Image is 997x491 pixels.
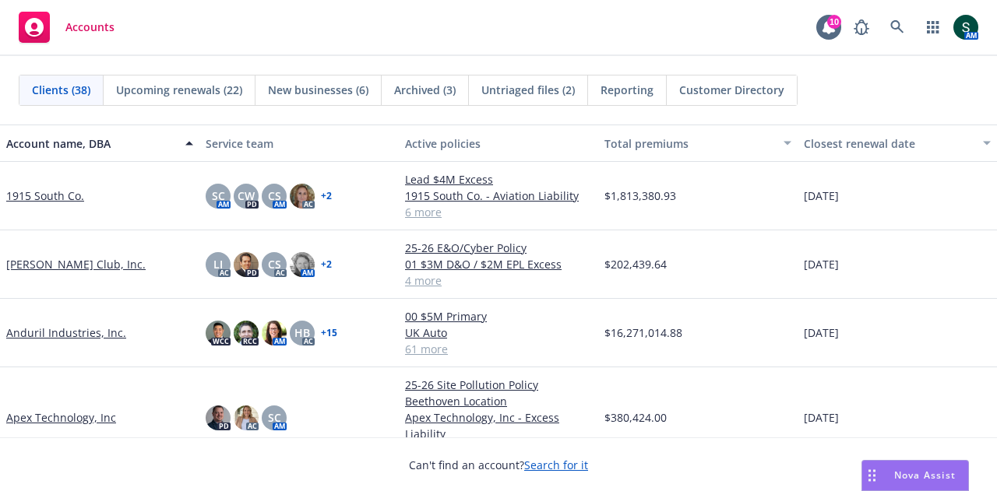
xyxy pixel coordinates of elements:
span: $380,424.00 [604,409,667,426]
span: Untriaged files (2) [481,82,575,98]
span: New businesses (6) [268,82,368,98]
a: 25-26 E&O/Cyber Policy [405,240,592,256]
a: 01 $3M D&O / $2M EPL Excess [405,256,592,272]
div: Account name, DBA [6,135,176,152]
div: Active policies [405,135,592,152]
a: 25-26 Site Pollution Policy Beethoven Location [405,377,592,409]
a: 1915 South Co. [6,188,84,204]
span: HB [294,324,310,341]
button: Nova Assist [861,460,969,491]
a: Search for it [524,458,588,472]
span: Accounts [65,21,114,33]
span: [DATE] [804,188,839,204]
img: photo [206,405,231,430]
span: Archived (3) [394,82,456,98]
div: Drag to move [862,461,882,490]
img: photo [234,321,259,345]
img: photo [290,184,315,209]
span: CS [268,256,281,272]
div: Total premiums [604,135,774,152]
span: [DATE] [804,324,839,341]
button: Total premiums [598,125,798,162]
a: + 2 [321,191,332,201]
a: Lead $4M Excess [405,171,592,188]
span: [DATE] [804,409,839,426]
span: Upcoming renewals (22) [116,82,242,98]
span: SC [268,409,281,426]
a: Accounts [12,5,121,49]
a: 6 more [405,204,592,220]
a: Search [882,12,913,43]
button: Closest renewal date [798,125,997,162]
span: $202,439.64 [604,256,667,272]
img: photo [206,321,231,345]
a: Apex Technology, Inc [6,409,116,426]
span: Customer Directory [679,82,784,98]
img: photo [234,252,259,277]
img: photo [262,321,287,345]
a: 4 more [405,272,592,289]
button: Active policies [399,125,598,162]
a: 1915 South Co. - Aviation Liability [405,188,592,204]
a: + 15 [321,328,337,338]
a: Apex Technology, Inc - Excess Liability [405,409,592,442]
button: Service team [199,125,399,162]
img: photo [953,15,978,40]
a: UK Auto [405,324,592,341]
span: Reporting [601,82,654,98]
a: + 2 [321,260,332,269]
span: $1,813,380.93 [604,188,676,204]
span: [DATE] [804,256,839,272]
span: Can't find an account? [409,457,588,473]
a: Anduril Industries, Inc. [6,324,126,341]
img: photo [290,252,315,277]
span: LI [213,256,223,272]
a: Report a Bug [846,12,877,43]
span: $16,271,014.88 [604,324,682,341]
span: Nova Assist [894,468,956,482]
span: CS [268,188,281,204]
span: Clients (38) [32,82,90,98]
a: 61 more [405,341,592,357]
a: [PERSON_NAME] Club, Inc. [6,256,146,272]
span: CW [238,188,255,204]
div: Service team [206,135,393,152]
span: SC [212,188,225,204]
div: 10 [827,15,841,29]
a: 00 $5M Primary [405,308,592,324]
a: Switch app [918,12,949,43]
div: Closest renewal date [804,135,974,152]
img: photo [234,405,259,430]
